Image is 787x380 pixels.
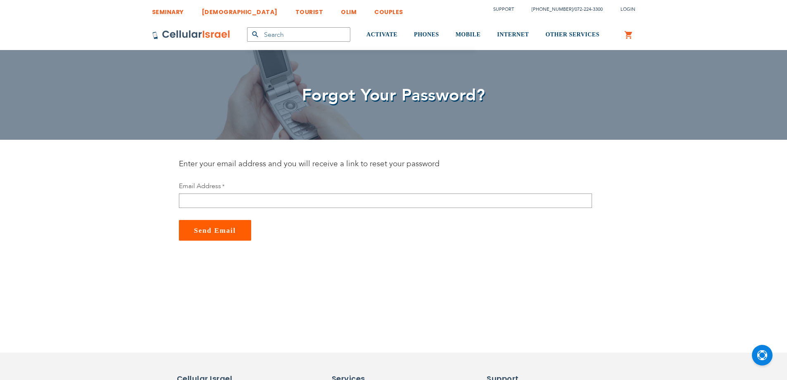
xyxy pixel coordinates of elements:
a: INTERNET [497,19,529,50]
span: INTERNET [497,31,529,38]
a: ACTIVATE [366,19,397,50]
a: [PHONE_NUMBER] [532,6,573,12]
a: OLIM [341,2,357,17]
a: COUPLES [374,2,403,17]
span: OTHER SERVICES [545,31,599,38]
input: Search [247,27,350,42]
button: Send Email [179,220,252,241]
span: Send Email [194,227,236,234]
a: SEMINARY [152,2,184,17]
img: Cellular Israel Logo [152,30,231,40]
li: / [523,3,603,15]
label: Email Address [179,182,225,191]
span: PHONES [414,31,439,38]
a: MOBILE [456,19,481,50]
span: Login [621,6,635,12]
span: ACTIVATE [366,31,397,38]
span: Forgot Your Password? [302,84,485,107]
span: MOBILE [456,31,481,38]
a: TOURIST [295,2,323,17]
div: Enter your email address and you will receive a link to reset your password [179,158,592,169]
a: OTHER SERVICES [545,19,599,50]
a: 072-224-3300 [575,6,603,12]
a: Support [493,6,514,12]
a: PHONES [414,19,439,50]
a: [DEMOGRAPHIC_DATA] [202,2,278,17]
